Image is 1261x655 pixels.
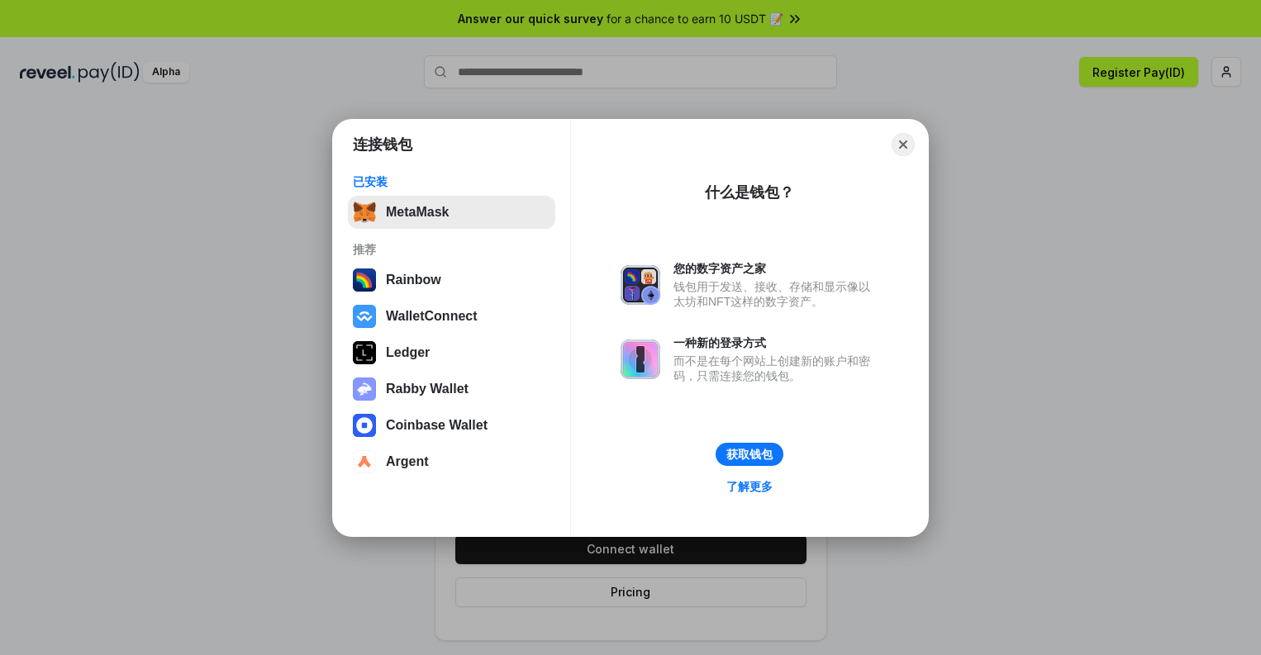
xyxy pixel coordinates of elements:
img: svg+xml,%3Csvg%20xmlns%3D%22http%3A%2F%2Fwww.w3.org%2F2000%2Fsvg%22%20fill%3D%22none%22%20viewBox... [621,339,660,379]
img: svg+xml,%3Csvg%20width%3D%2228%22%20height%3D%2228%22%20viewBox%3D%220%200%2028%2028%22%20fill%3D... [353,305,376,328]
button: Rainbow [348,263,555,297]
div: 已安装 [353,174,550,189]
img: svg+xml,%3Csvg%20xmlns%3D%22http%3A%2F%2Fwww.w3.org%2F2000%2Fsvg%22%20fill%3D%22none%22%20viewBox... [621,265,660,305]
div: 钱包用于发送、接收、存储和显示像以太坊和NFT这样的数字资产。 [673,279,878,309]
div: 而不是在每个网站上创建新的账户和密码，只需连接您的钱包。 [673,354,878,383]
img: svg+xml,%3Csvg%20xmlns%3D%22http%3A%2F%2Fwww.w3.org%2F2000%2Fsvg%22%20fill%3D%22none%22%20viewBox... [353,377,376,401]
div: WalletConnect [386,309,478,324]
h1: 连接钱包 [353,135,412,154]
button: Rabby Wallet [348,373,555,406]
img: svg+xml,%3Csvg%20width%3D%2228%22%20height%3D%2228%22%20viewBox%3D%220%200%2028%2028%22%20fill%3D... [353,414,376,437]
button: Coinbase Wallet [348,409,555,442]
div: Rabby Wallet [386,382,469,396]
img: svg+xml,%3Csvg%20xmlns%3D%22http%3A%2F%2Fwww.w3.org%2F2000%2Fsvg%22%20width%3D%2228%22%20height%3... [353,341,376,364]
div: Rainbow [386,273,441,287]
a: 了解更多 [716,476,783,497]
img: svg+xml,%3Csvg%20width%3D%22120%22%20height%3D%22120%22%20viewBox%3D%220%200%20120%20120%22%20fil... [353,268,376,292]
div: Ledger [386,345,430,360]
button: Ledger [348,336,555,369]
img: svg+xml,%3Csvg%20width%3D%2228%22%20height%3D%2228%22%20viewBox%3D%220%200%2028%2028%22%20fill%3D... [353,450,376,473]
div: MetaMask [386,205,449,220]
div: 推荐 [353,242,550,257]
button: 获取钱包 [716,443,783,466]
button: Argent [348,445,555,478]
div: 什么是钱包？ [705,183,794,202]
button: WalletConnect [348,300,555,333]
div: Coinbase Wallet [386,418,488,433]
img: svg+xml,%3Csvg%20fill%3D%22none%22%20height%3D%2233%22%20viewBox%3D%220%200%2035%2033%22%20width%... [353,201,376,224]
div: 获取钱包 [726,447,773,462]
button: MetaMask [348,196,555,229]
div: 了解更多 [726,479,773,494]
div: 一种新的登录方式 [673,335,878,350]
button: Close [892,133,915,156]
div: 您的数字资产之家 [673,261,878,276]
div: Argent [386,454,429,469]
